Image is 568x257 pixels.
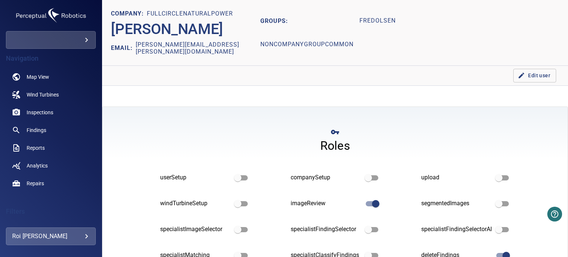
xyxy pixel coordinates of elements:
[27,162,48,169] span: Analytics
[6,104,96,121] a: inspections noActive
[111,10,147,17] h1: COMPANY:
[6,86,96,104] a: windturbines noActive
[12,230,89,242] div: Roi [PERSON_NAME]
[260,34,354,55] h1: nonCompanyGroupCommon
[27,144,45,152] span: Reports
[421,225,492,234] div: specialistFindingSelectorAI
[147,10,233,17] h1: fullcirclenaturalpower
[6,68,96,86] a: map noActive
[111,41,136,55] h2: EMAIL:
[160,225,231,234] div: specialistImageSelector
[6,31,96,49] div: galventus
[6,175,96,192] a: repairs noActive
[14,6,88,25] img: galventus-logo
[27,73,49,81] span: Map View
[359,10,396,31] h1: fredolsen
[111,20,223,38] h2: [PERSON_NAME]
[260,9,354,33] h2: GROUPS:
[291,225,361,234] div: specialistFindingSelector
[27,109,53,116] span: Inspections
[136,41,260,55] h2: [PERSON_NAME][EMAIL_ADDRESS][PERSON_NAME][DOMAIN_NAME]
[6,157,96,175] a: analytics noActive
[421,199,492,208] div: segmentedImages
[160,173,231,182] div: userSetup
[6,139,96,157] a: reports noActive
[6,208,96,215] h4: Filters
[320,138,350,153] h4: Roles
[513,69,556,82] button: Edit user
[27,126,46,134] span: Findings
[519,71,550,80] span: Edit user
[421,173,492,182] div: upload
[160,199,231,208] div: windTurbineSetup
[27,180,44,187] span: Repairs
[27,91,59,98] span: Wind Turbines
[6,121,96,139] a: findings noActive
[291,199,361,208] div: imageReview
[6,55,96,62] h4: Navigation
[291,173,361,182] div: companySetup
